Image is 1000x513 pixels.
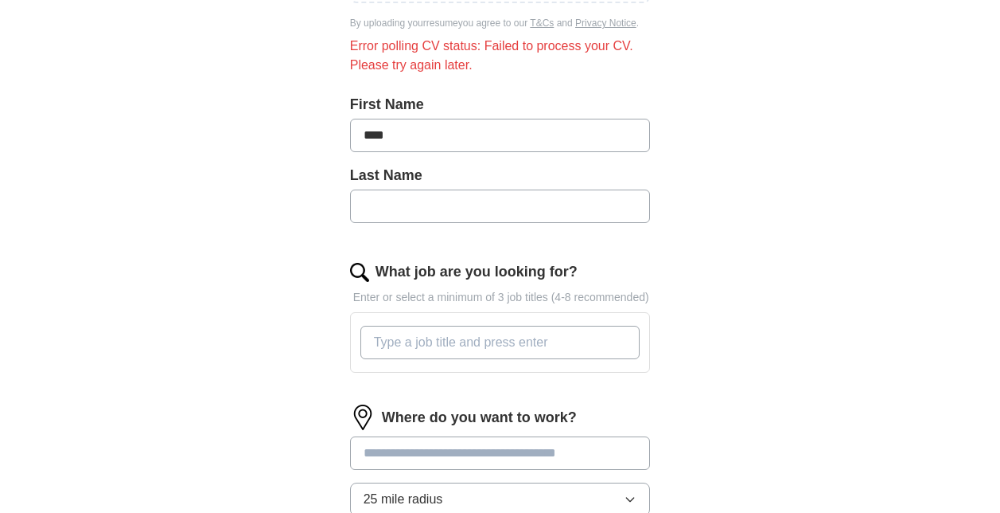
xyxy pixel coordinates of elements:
[350,94,651,116] label: First Name
[350,37,651,75] div: Error polling CV status: Failed to process your CV. Please try again later.
[360,326,640,359] input: Type a job title and press enter
[350,165,651,186] label: Last Name
[575,18,636,29] a: Privacy Notice
[350,405,375,430] img: location.png
[375,261,578,283] label: What job are you looking for?
[382,407,577,429] label: Where do you want to work?
[364,490,443,509] span: 25 mile radius
[350,263,369,282] img: search.png
[350,16,651,30] div: By uploading your resume you agree to our and .
[530,18,554,29] a: T&Cs
[350,289,651,306] p: Enter or select a minimum of 3 job titles (4-8 recommended)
